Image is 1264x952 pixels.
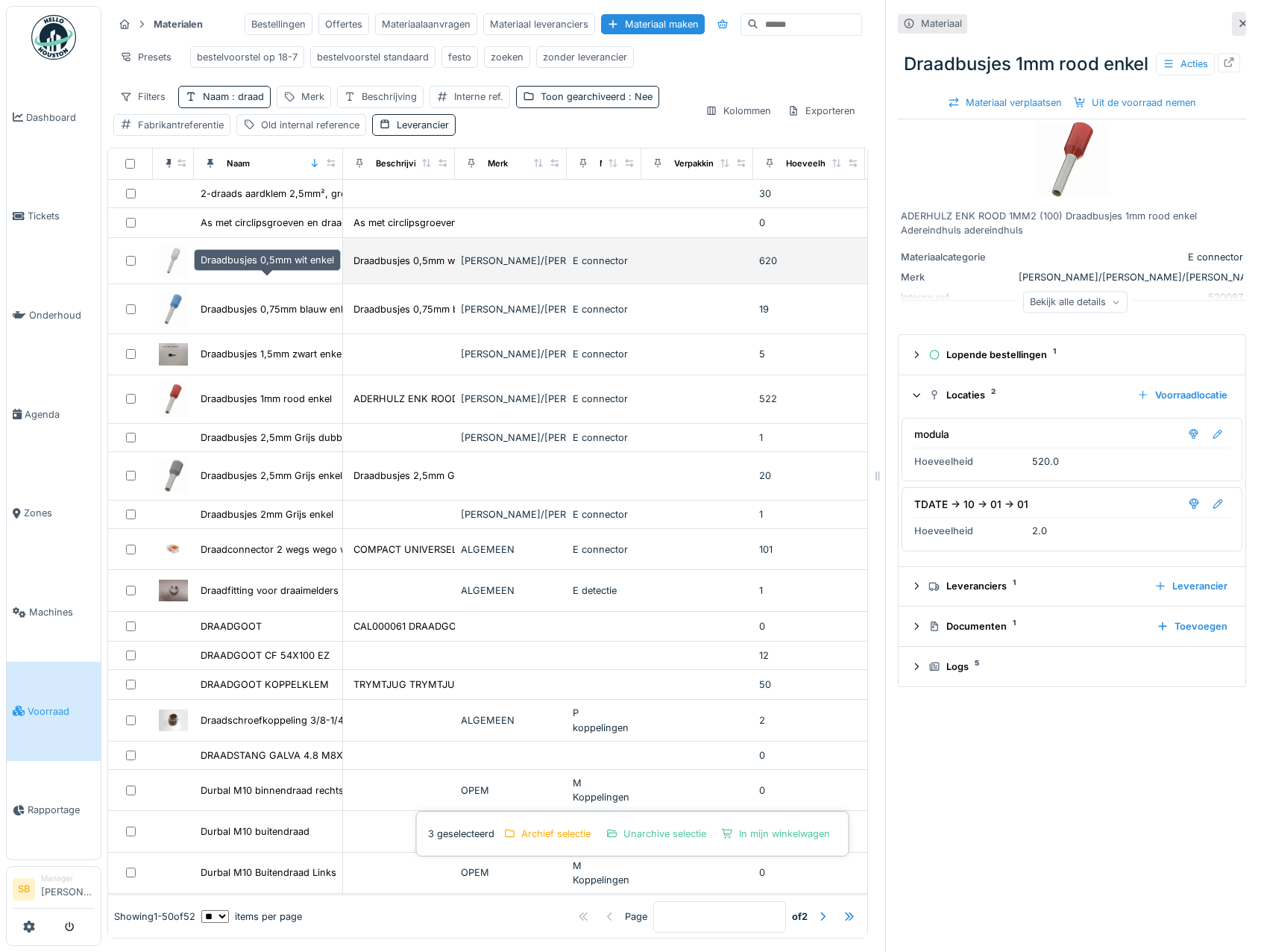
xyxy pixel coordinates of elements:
div: 2-draads aardklem 2,5mm², groen-geel [201,187,381,201]
div: Draadbusjes 0,75mm blauw enkel [201,302,353,316]
div: 620 [759,254,859,268]
div: Draadbusjes 0,5mm wit enkel [194,249,341,271]
div: DRAADGOOT KOPPELKLEM [201,677,329,692]
div: Draadfitting voor draaimelders [201,583,339,598]
div: Archief selectie [497,824,597,844]
div: Draadbusjes 1mm rood enkel [201,392,332,406]
span: Tickets [28,209,95,223]
div: Merk [901,270,1013,284]
div: Manager [41,873,95,884]
div: Showing 1 - 50 of 52 [114,909,195,924]
div: 1 [759,507,859,522]
div: Materiaal maken [601,14,705,34]
div: 520.0 [1032,454,1059,469]
div: Exporteren [781,100,862,122]
div: items per page [201,909,302,924]
div: Materiaal leveranciers [483,13,595,35]
div: Draadbusjes 2,5mm Grijs dubbel [201,430,350,445]
div: Merk [488,157,508,170]
div: 50 [759,677,859,692]
div: festo [448,50,471,64]
img: Draadfitting voor draaimelders [159,580,188,601]
div: Draadconnector 2 wegs wego wago [201,542,365,557]
div: Durbal M10 Buitendraad Links [201,865,336,880]
div: 3 geselecteerd [415,811,849,857]
div: Interne ref. [454,90,503,104]
div: Naam [203,90,264,104]
span: : draad [229,91,264,102]
div: 19 [759,302,859,316]
div: [PERSON_NAME]/[PERSON_NAME]/[PERSON_NAME]/Telemecanique… [461,430,561,445]
div: 20 [759,469,859,483]
div: Uit de voorraad nemen [1068,93,1202,113]
div: 0 [759,783,859,798]
a: Onderhoud [7,266,101,365]
span: Rapportage [28,803,95,817]
div: Materiaalcategorie [901,250,1013,264]
div: Materiaal [921,16,962,31]
div: Merk [301,90,324,104]
img: Draadbusjes 1,5mm zwart enkel [159,343,188,365]
div: Old internal reference [261,118,359,132]
div: CAL000061 DRAADGOOT CF 54X50 EZ 6 meter [353,619,571,633]
span: Machines [29,605,95,619]
div: Draadbusjes 0,75mm blauw enkel Adereindhuls ... [353,302,582,316]
div: Hoeveelheid [914,454,1026,469]
div: zonder leverancier [543,50,627,64]
img: Draadbusjes 0,75mm blauw enkel [159,290,188,327]
div: Bestellingen [245,13,312,35]
div: 1 [759,583,859,598]
div: Page [625,909,647,924]
div: E connector [573,302,635,316]
div: bestelvoorstel standaard [317,50,429,64]
div: Presets [113,46,178,68]
div: Naam [227,157,250,170]
div: Kolommen [699,100,778,122]
img: Draadbusjes 2,5mm Grijs enkel [159,458,188,494]
div: Durbal M10 buitendraad [201,824,309,839]
div: E connector [573,507,635,522]
div: 0 [759,216,859,230]
div: Draadbusjes 1mm rood enkel [898,45,1246,84]
span: Voorraad [28,704,95,718]
div: In mijn winkelwagen [715,824,836,844]
div: Unarchive selectie [600,824,712,844]
div: bestelvoorstel op 18-7 [197,50,298,64]
img: Draadbusjes 1mm rood enkel [159,381,188,416]
div: DRAADGOOT CF 54X100 EZ [201,648,330,663]
div: [PERSON_NAME]/[PERSON_NAME]/[PERSON_NAME]/Telemecanique… [461,392,561,406]
img: Draadschroefkoppeling 3/8-1/4 [159,710,188,731]
div: ALGEMEEN [461,542,561,557]
div: E detectie [573,583,635,598]
div: Leverancier [1148,576,1233,596]
div: Offertes [318,13,369,35]
div: Draadbusjes 2mm Grijs enkel [201,507,333,522]
img: Draadbusjes 1mm rood enkel [1035,122,1110,197]
div: 2.0 [1032,524,1047,538]
div: ALGEMEEN [461,583,561,598]
div: modula [914,427,949,442]
div: ADERHULZ ENK ROOD 1MM2 (100) Draadbusjes 1mm rood enkel Adereindhuls adereindhuls [901,209,1243,237]
a: Voorraad [7,662,101,761]
div: 30 [759,187,859,201]
div: 12 [759,648,859,663]
div: P koppelingen [573,706,635,734]
div: Verpakking [674,157,719,170]
div: Toon gearchiveerd [541,90,653,104]
div: Hoeveelheid [914,524,1026,538]
div: Leverancier [397,118,449,132]
div: Fabrikantreferentie [138,118,224,132]
div: Lopende bestellingen [928,348,1227,362]
div: Draadbusjes 2,5mm Grijs enkel [201,469,342,483]
div: [PERSON_NAME]/[PERSON_NAME]/[PERSON_NAME]/Telemecanique… [461,507,561,522]
span: : Nee [626,91,653,102]
div: DRAADSTANG GALVA 4.8 M8X2000 [201,748,367,762]
span: Agenda [25,407,95,422]
div: 0 [759,619,859,633]
div: zoeken [491,50,523,64]
a: Rapportage [7,761,101,860]
div: OPEM [461,783,561,798]
strong: Materialen [148,17,209,31]
div: Leveranciers [928,579,1142,593]
div: 522 [759,392,859,406]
